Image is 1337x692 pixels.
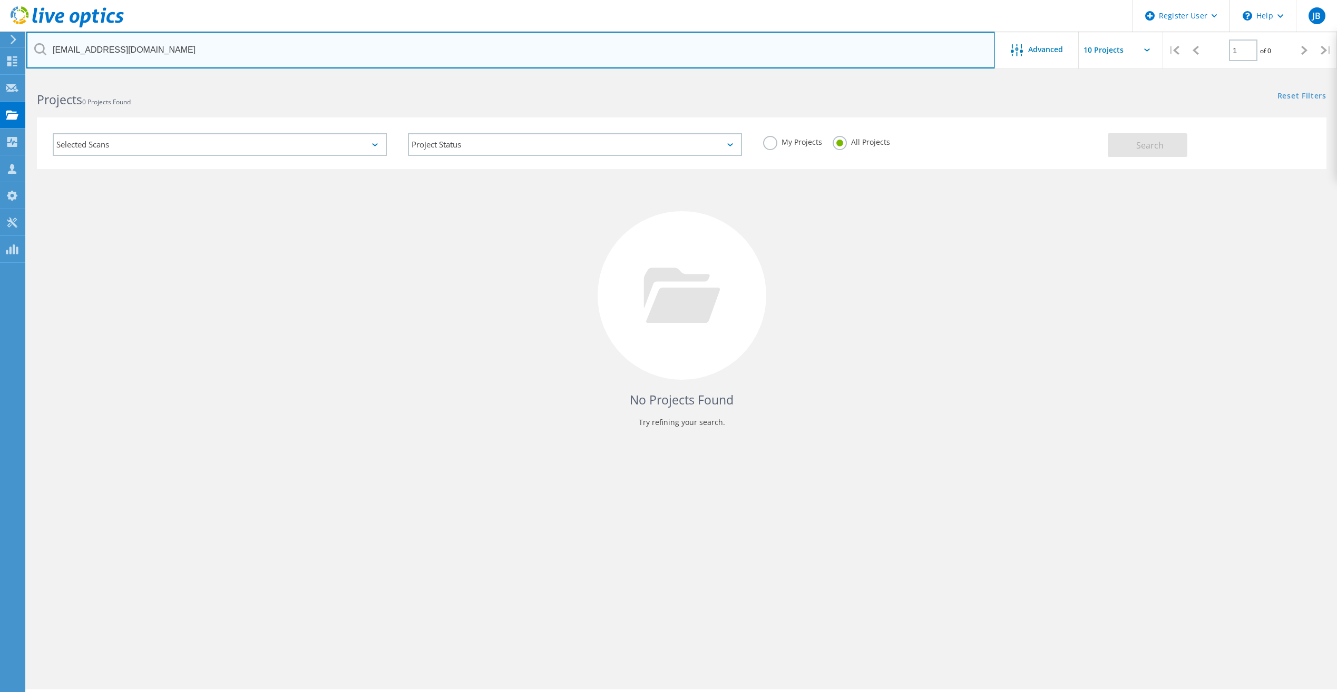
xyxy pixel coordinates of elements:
span: Search [1136,140,1164,151]
div: | [1163,32,1185,69]
span: Advanced [1028,46,1063,53]
span: 0 Projects Found [82,97,131,106]
label: All Projects [833,136,890,146]
b: Projects [37,91,82,108]
input: Search projects by name, owner, ID, company, etc [26,32,995,68]
button: Search [1108,133,1187,157]
svg: \n [1243,11,1252,21]
a: Live Optics Dashboard [11,22,124,29]
p: Try refining your search. [47,414,1316,431]
div: Project Status [408,133,742,156]
h4: No Projects Found [47,391,1316,409]
label: My Projects [763,136,822,146]
div: | [1315,32,1337,69]
a: Reset Filters [1277,92,1326,101]
div: Selected Scans [53,133,387,156]
span: of 0 [1260,46,1271,55]
span: JB [1312,12,1321,20]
